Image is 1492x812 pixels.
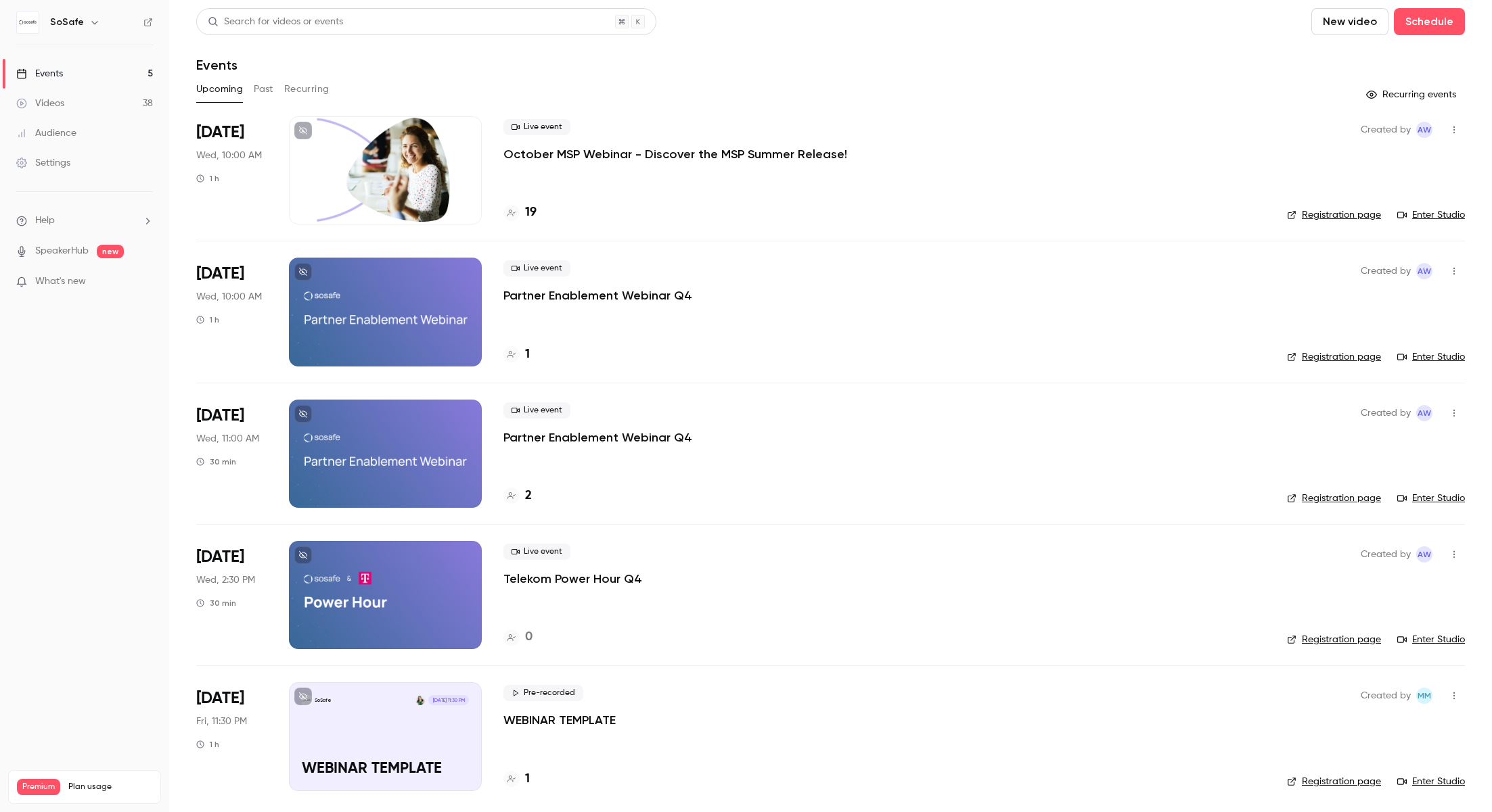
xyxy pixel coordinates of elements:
[1287,208,1381,222] a: Registration page
[1416,122,1432,138] span: Alexandra Wasilewski
[16,126,76,140] div: Audience
[503,429,692,446] a: Partner Enablement Webinar Q4
[196,688,244,709] span: [DATE]
[428,695,468,704] span: [DATE] 11:30 PM
[196,116,267,224] div: Oct 15 Wed, 10:00 AM (Europe/Berlin)
[196,122,244,143] span: [DATE]
[525,204,537,222] h4: 19
[1361,263,1411,279] span: Created by
[525,628,533,646] h4: 0
[302,761,469,778] p: WEBINAR TEMPLATE
[16,97,64,110] div: Videos
[1418,263,1431,279] span: AW
[503,204,537,222] a: 19
[289,682,482,790] a: WEBINAR TEMPLATESoSafeJacqueline Jayne[DATE] 11:30 PMWEBINAR TEMPLATE
[525,487,532,505] h4: 2
[1418,546,1431,563] span: AW
[1311,8,1388,35] button: New video
[284,78,330,100] button: Recurring
[503,402,570,419] span: Live event
[525,770,530,788] h4: 1
[1360,84,1465,105] button: Recurring events
[196,405,244,427] span: [DATE]
[1397,633,1465,646] a: Enter Studio
[503,571,642,587] a: Telekom Power Hour Q4
[1397,775,1465,788] a: Enter Studio
[315,697,332,704] p: SoSafe
[97,245,124,258] span: new
[503,770,530,788] a: 1
[503,487,532,505] a: 2
[196,149,262,162] span: Wed, 10:00 AM
[196,290,262,304] span: Wed, 10:00 AM
[1287,492,1381,505] a: Registration page
[17,11,39,33] img: SoSafe
[525,345,530,364] h4: 1
[196,598,236,608] div: 30 min
[1361,405,1411,421] span: Created by
[1416,405,1432,421] span: Alexandra Wasilewski
[1361,546,1411,563] span: Created by
[503,345,530,364] a: 1
[1418,688,1431,704] span: MM
[1418,122,1431,138] span: AW
[196,573,255,587] span: Wed, 2:30 PM
[196,258,267,366] div: Nov 12 Wed, 10:00 AM (Europe/Berlin)
[196,456,236,467] div: 30 min
[196,78,243,100] button: Upcoming
[196,682,267,790] div: Dec 31 Fri, 11:30 PM (Europe/Vienna)
[196,400,267,508] div: Nov 12 Wed, 11:00 AM (Europe/Berlin)
[1418,405,1431,421] span: AW
[208,15,343,29] div: Search for videos or events
[16,67,63,80] div: Events
[196,739,219,750] div: 1 h
[503,287,692,304] a: Partner Enablement Webinar Q4
[196,546,244,568] span: [DATE]
[503,712,616,728] a: WEBINAR TEMPLATE
[1287,633,1381,646] a: Registration page
[1397,492,1465,505] a: Enter Studio
[17,779,60,795] span: Premium
[1394,8,1465,35] button: Schedule
[196,57,238,73] h1: Events
[1397,350,1465,364] a: Enter Studio
[196,715,247,728] span: Fri, 11:30 PM
[1416,546,1432,563] span: Alexandra Wasilewski
[1416,263,1432,279] span: Alexandra Wasilewski
[1361,688,1411,704] span: Created by
[1287,775,1381,788] a: Registration page
[137,276,153,288] iframe: Noticeable Trigger
[503,119,570,135] span: Live event
[35,214,55,228] span: Help
[50,16,84,29] h6: SoSafe
[196,173,219,184] div: 1 h
[1287,350,1381,364] a: Registration page
[35,244,89,258] a: SpeakerHub
[196,314,219,325] div: 1 h
[503,628,533,646] a: 0
[16,214,153,228] li: help-dropdown-opener
[415,695,425,704] img: Jacqueline Jayne
[254,78,273,100] button: Past
[503,544,570,560] span: Live event
[1361,122,1411,138] span: Created by
[1416,688,1432,704] span: Max Mertznich
[35,274,86,289] span: What's new
[503,260,570,277] span: Live event
[1397,208,1465,222] a: Enter Studio
[196,263,244,285] span: [DATE]
[16,156,70,170] div: Settings
[196,432,259,446] span: Wed, 11:00 AM
[503,685,583,701] span: Pre-recorded
[68,782,152,792] span: Plan usage
[196,541,267,649] div: Nov 12 Wed, 2:30 PM (Europe/Berlin)
[503,146,847,162] a: October MSP Webinar - Discover the MSP Summer Release!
